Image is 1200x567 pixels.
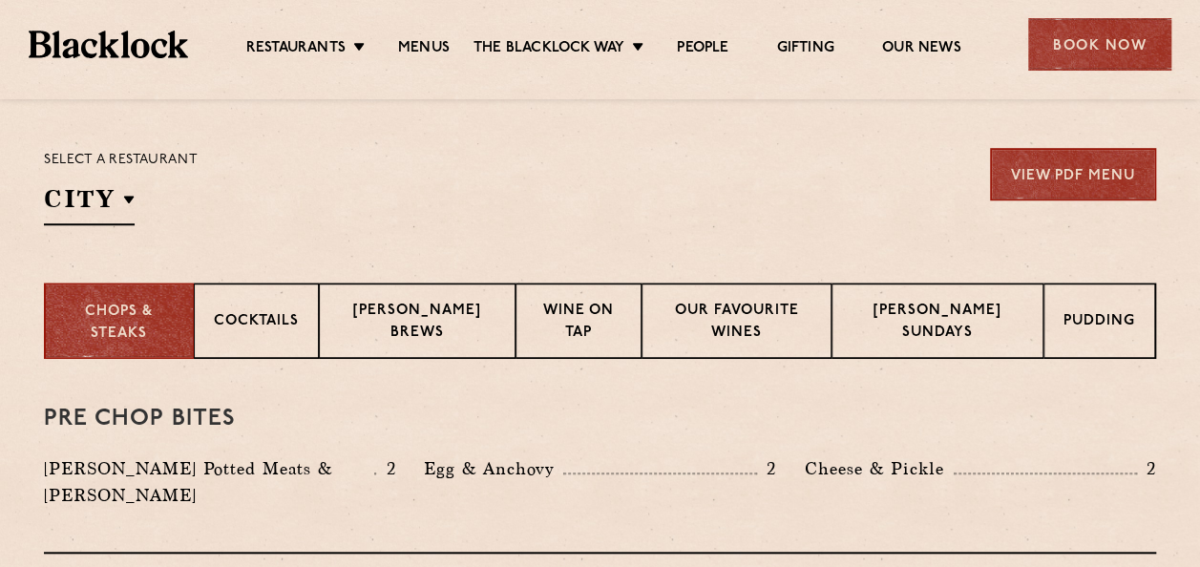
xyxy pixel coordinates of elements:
[852,301,1023,346] p: [PERSON_NAME] Sundays
[1063,311,1135,335] p: Pudding
[44,407,1156,431] h3: Pre Chop Bites
[44,182,135,225] h2: City
[424,455,563,482] p: Egg & Anchovy
[1137,456,1156,481] p: 2
[757,456,776,481] p: 2
[776,39,833,60] a: Gifting
[990,148,1156,200] a: View PDF Menu
[677,39,728,60] a: People
[398,39,450,60] a: Menus
[214,311,299,335] p: Cocktails
[474,39,624,60] a: The Blacklock Way
[246,39,346,60] a: Restaurants
[29,31,188,57] img: BL_Textured_Logo-footer-cropped.svg
[65,302,174,345] p: Chops & Steaks
[44,148,198,173] p: Select a restaurant
[376,456,395,481] p: 2
[805,455,954,482] p: Cheese & Pickle
[1028,18,1171,71] div: Book Now
[44,455,374,509] p: [PERSON_NAME] Potted Meats & [PERSON_NAME]
[662,301,812,346] p: Our favourite wines
[339,301,495,346] p: [PERSON_NAME] Brews
[536,301,621,346] p: Wine on Tap
[882,39,961,60] a: Our News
